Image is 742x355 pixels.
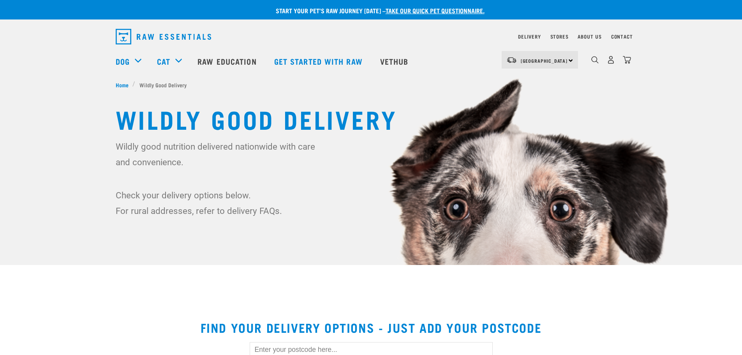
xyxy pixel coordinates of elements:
p: Check your delivery options below. For rural addresses, refer to delivery FAQs. [116,187,320,219]
nav: dropdown navigation [109,26,633,48]
img: user.png [607,56,615,64]
a: Contact [611,35,633,38]
img: van-moving.png [506,57,517,64]
a: Get started with Raw [266,46,372,77]
img: home-icon@2x.png [623,56,631,64]
a: Cat [157,55,170,67]
img: Raw Essentials Logo [116,29,211,44]
nav: breadcrumbs [116,81,627,89]
a: Stores [550,35,569,38]
span: Home [116,81,129,89]
span: [GEOGRAPHIC_DATA] [521,59,568,62]
img: home-icon-1@2x.png [591,56,599,64]
a: take our quick pet questionnaire. [386,9,485,12]
h1: Wildly Good Delivery [116,104,627,132]
a: Delivery [518,35,541,38]
a: Raw Education [190,46,266,77]
h2: Find your delivery options - just add your postcode [9,320,733,334]
a: About Us [578,35,601,38]
p: Wildly good nutrition delivered nationwide with care and convenience. [116,139,320,170]
a: Dog [116,55,130,67]
a: Vethub [372,46,418,77]
a: Home [116,81,133,89]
